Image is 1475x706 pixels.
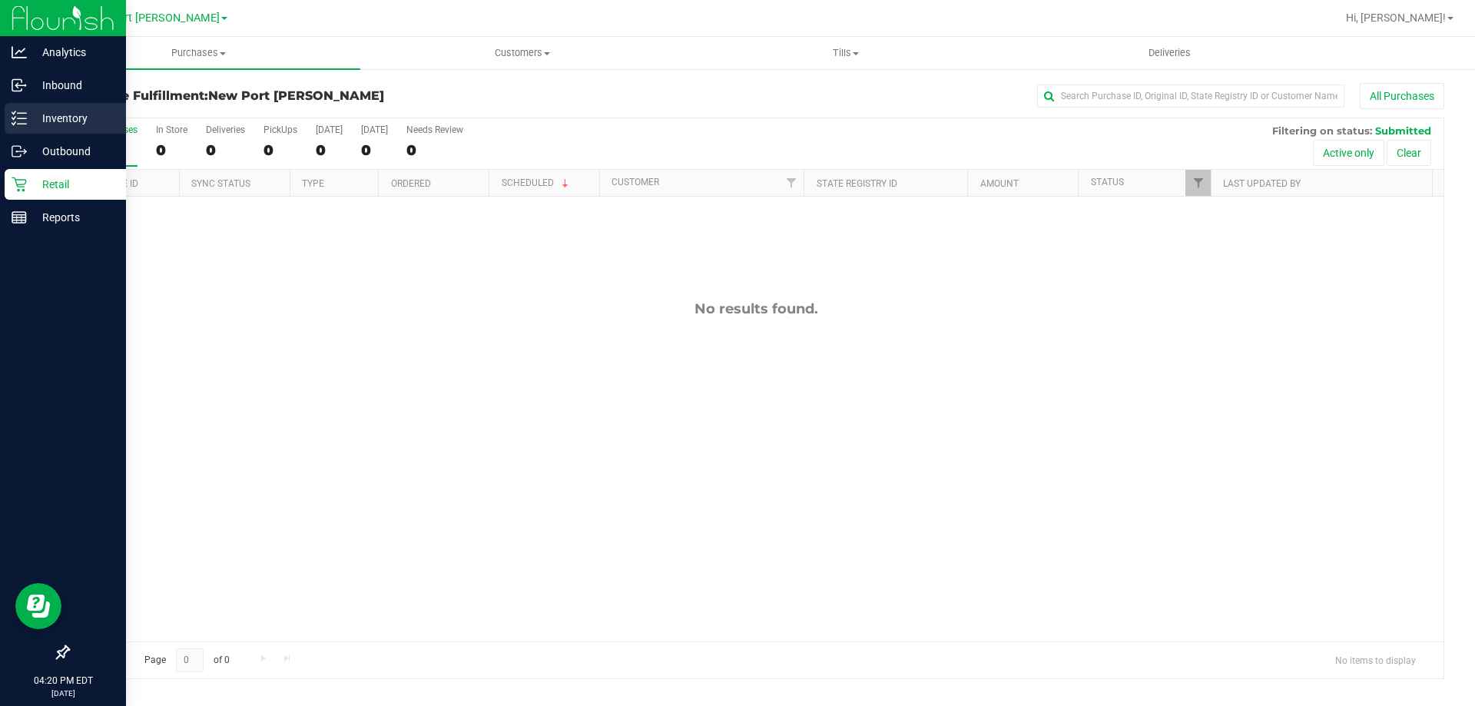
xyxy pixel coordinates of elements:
[7,674,119,688] p: 04:20 PM EDT
[502,177,572,188] a: Scheduled
[1185,170,1211,196] a: Filter
[361,124,388,135] div: [DATE]
[206,124,245,135] div: Deliveries
[27,208,119,227] p: Reports
[980,178,1019,189] a: Amount
[1223,178,1301,189] a: Last Updated By
[27,175,119,194] p: Retail
[316,141,343,159] div: 0
[86,12,220,25] span: New Port [PERSON_NAME]
[1037,85,1344,108] input: Search Purchase ID, Original ID, State Registry ID or Customer Name...
[12,210,27,225] inline-svg: Reports
[12,111,27,126] inline-svg: Inventory
[12,78,27,93] inline-svg: Inbound
[406,124,463,135] div: Needs Review
[12,45,27,60] inline-svg: Analytics
[360,37,684,69] a: Customers
[208,88,384,103] span: New Port [PERSON_NAME]
[361,141,388,159] div: 0
[817,178,897,189] a: State Registry ID
[316,124,343,135] div: [DATE]
[302,178,324,189] a: Type
[264,124,297,135] div: PickUps
[131,648,242,672] span: Page of 0
[1387,140,1431,166] button: Clear
[1313,140,1384,166] button: Active only
[612,177,659,187] a: Customer
[12,144,27,159] inline-svg: Outbound
[1375,124,1431,137] span: Submitted
[37,37,360,69] a: Purchases
[361,46,683,60] span: Customers
[1272,124,1372,137] span: Filtering on status:
[206,141,245,159] div: 0
[1128,46,1211,60] span: Deliveries
[406,141,463,159] div: 0
[37,46,360,60] span: Purchases
[684,46,1006,60] span: Tills
[264,141,297,159] div: 0
[391,178,431,189] a: Ordered
[68,89,526,103] h3: Purchase Fulfillment:
[156,141,187,159] div: 0
[15,583,61,629] iframe: Resource center
[191,178,250,189] a: Sync Status
[1008,37,1331,69] a: Deliveries
[12,177,27,192] inline-svg: Retail
[684,37,1007,69] a: Tills
[1091,177,1124,187] a: Status
[27,142,119,161] p: Outbound
[7,688,119,699] p: [DATE]
[68,300,1444,317] div: No results found.
[1346,12,1446,24] span: Hi, [PERSON_NAME]!
[27,43,119,61] p: Analytics
[27,76,119,94] p: Inbound
[778,170,804,196] a: Filter
[1360,83,1444,109] button: All Purchases
[156,124,187,135] div: In Store
[1323,648,1428,671] span: No items to display
[27,109,119,128] p: Inventory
